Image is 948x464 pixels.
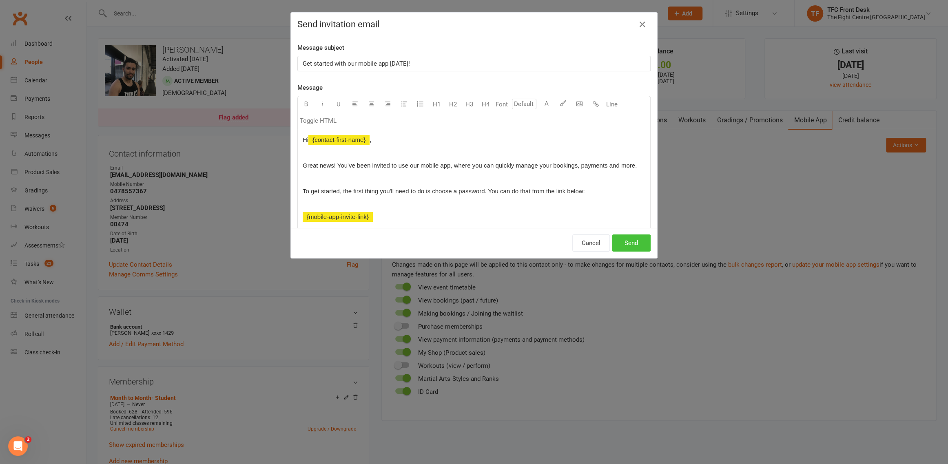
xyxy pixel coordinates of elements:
button: U [330,96,347,113]
iframe: Intercom live chat [8,436,28,456]
label: Message [297,83,323,93]
span: Get started with our mobile app [DATE]! [303,60,410,67]
button: H2 [445,96,461,113]
span: Great news! You've been invited to use our mobile app, where you can quickly manage your bookings... [303,162,637,169]
button: H4 [477,96,494,113]
button: H1 [428,96,445,113]
span: U [337,101,341,108]
span: , [370,136,371,143]
span: To get started, the first thing you'll need to do is choose a password. You can do that from the ... [303,188,585,194]
button: Close [636,18,649,31]
button: H3 [461,96,477,113]
input: Default [512,99,536,109]
button: Font [494,96,510,113]
button: Line [604,96,620,113]
button: Cancel [572,234,610,252]
label: Message subject [297,43,344,53]
span: Hi [303,136,308,143]
button: A [538,96,555,113]
span: 2 [25,436,31,443]
h4: Send invitation email [297,19,651,29]
button: Send [612,234,651,252]
button: Toggle HTML [298,113,339,129]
